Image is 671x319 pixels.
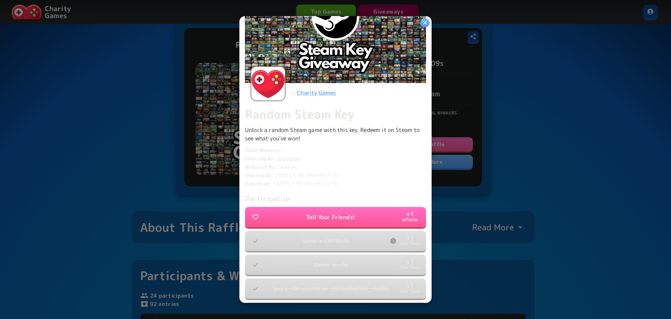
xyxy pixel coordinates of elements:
[245,231,426,251] button: Solve a CAPTCHA+1One Time
[245,172,273,179] b: Started At:
[313,261,348,269] p: Watch an Ad
[406,235,414,241] p: + 1
[245,126,420,142] span: Unlock a random Steam game with this key. Redeem it on Steam to see what you've won!
[245,164,426,171] p: Shadow
[245,147,426,154] p: 1
[273,284,389,293] p: Score 100 points on [GEOGRAPHIC_DATA]
[277,155,302,162] a: Gamingboy
[245,155,275,162] b: Entering As:
[251,67,285,100] img: Charity Games
[245,180,272,187] b: Expires At:
[245,164,277,170] b: Referred By:
[245,172,426,179] p: [DATE] 5:30 AM GMT+5:30
[245,278,426,299] button: Score 100 points on [GEOGRAPHIC_DATA]+1One Time
[245,255,426,275] button: Watch an Ad+1One Time
[400,241,420,247] p: One Time
[306,213,355,221] p: Tell Your Friends!
[245,207,426,227] button: Tell Your Friends!+1Infinite
[400,264,420,271] p: One Time
[303,237,349,245] p: Solve a CAPTCHA
[291,89,336,97] p: by
[245,107,426,122] p: Random Steam Key
[406,259,414,264] p: + 1
[406,283,414,288] p: + 1
[400,288,420,295] p: One Time
[406,211,414,217] p: + 1
[402,217,418,223] p: Infinite
[245,180,426,187] p: [DATE] 7:30 PM GMT+5:30
[245,193,426,204] p: Participation
[297,89,336,97] a: Charity Games
[245,147,281,153] b: Total Winners:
